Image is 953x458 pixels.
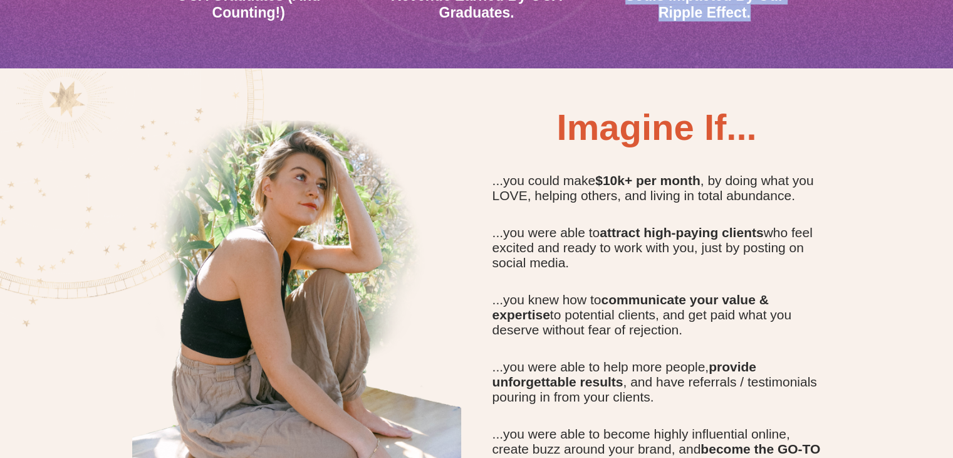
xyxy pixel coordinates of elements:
div: ...you knew how to to potential clients, and get paid what you deserve without fear of rejection. [492,292,821,338]
div: ...you were able to help more people, , and have referrals / testimonials pouring in from your cl... [492,359,821,405]
div: ...you could make , by doing what you LOVE, helping others, and living in total abundance. [492,173,821,203]
b: communicate your value & expertise [492,292,769,322]
b: attract high-paying clients [600,225,763,240]
b: Imagine If... [556,107,756,147]
b: provide unforgettable results [492,359,756,389]
b: $10k+ per month [595,173,700,188]
div: ...you were able to who feel excited and ready to work with you, just by posting on social media. [492,225,821,270]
